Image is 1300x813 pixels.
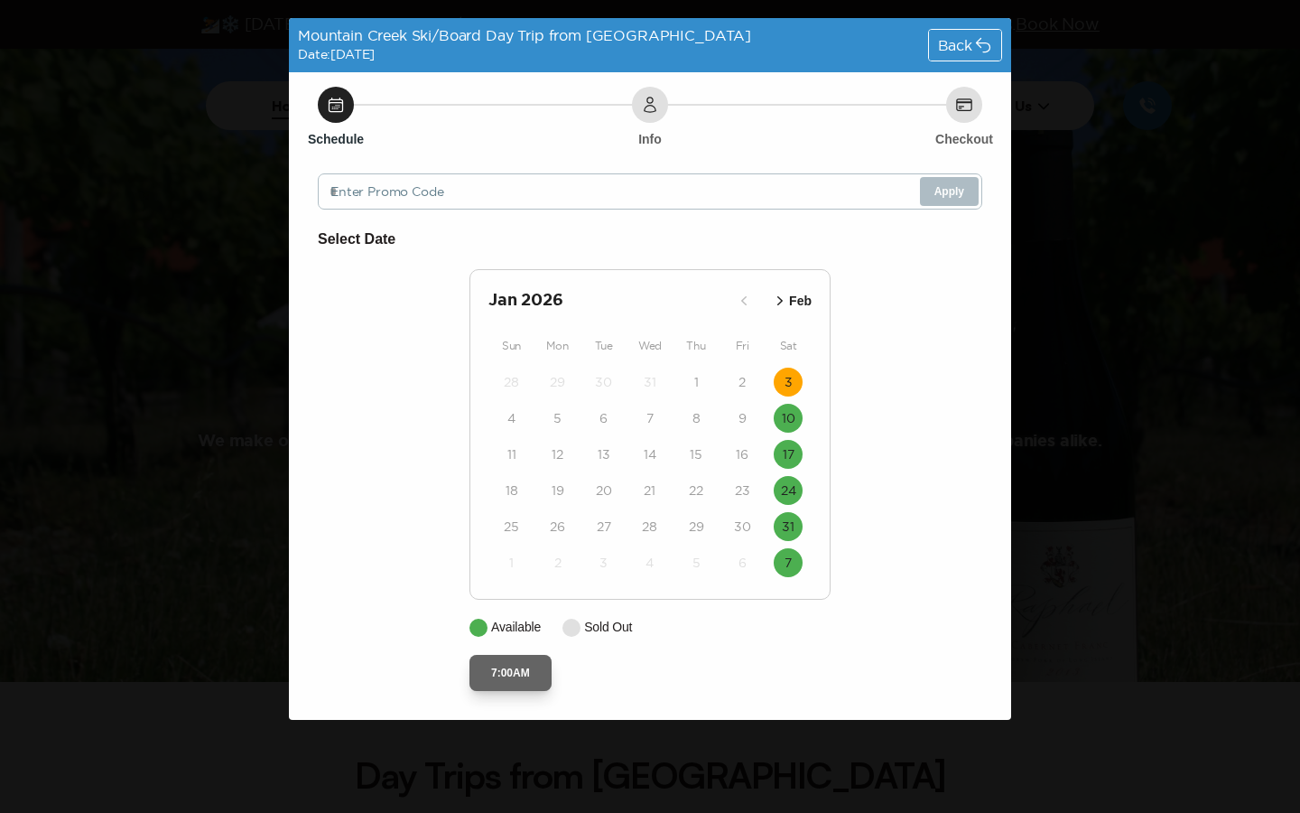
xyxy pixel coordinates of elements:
[682,368,710,397] button: 1
[552,481,564,500] time: 19
[497,368,526,397] button: 28
[497,512,526,541] button: 25
[682,548,710,577] button: 5
[497,404,526,433] button: 4
[682,476,710,505] button: 22
[595,373,612,391] time: 30
[728,512,757,541] button: 30
[543,440,572,469] button: 12
[738,409,747,427] time: 9
[596,481,612,500] time: 20
[590,476,618,505] button: 20
[720,335,766,357] div: Fri
[645,554,654,572] time: 4
[782,518,794,536] time: 31
[783,445,794,463] time: 17
[550,518,565,536] time: 26
[728,476,757,505] button: 23
[642,518,657,536] time: 28
[504,518,519,536] time: 25
[682,440,710,469] button: 15
[599,554,608,572] time: 3
[636,404,664,433] button: 7
[636,512,664,541] button: 28
[298,27,751,43] span: Mountain Creek Ski/Board Day Trip from [GEOGRAPHIC_DATA]
[597,518,611,536] time: 27
[590,404,618,433] button: 6
[507,409,515,427] time: 4
[728,368,757,397] button: 2
[553,409,562,427] time: 5
[694,373,699,391] time: 1
[318,228,982,251] h6: Select Date
[497,476,526,505] button: 18
[554,554,562,572] time: 2
[766,335,812,357] div: Sat
[590,368,618,397] button: 30
[543,512,572,541] button: 26
[644,445,656,463] time: 14
[774,368,803,397] button: 3
[673,335,720,357] div: Thu
[507,445,516,463] time: 11
[598,445,610,463] time: 13
[491,618,541,637] p: Available
[736,445,748,463] time: 16
[584,618,632,637] p: Sold Out
[534,335,580,357] div: Mon
[782,409,795,427] time: 10
[543,404,572,433] button: 5
[590,548,618,577] button: 3
[692,409,701,427] time: 8
[590,440,618,469] button: 13
[636,368,664,397] button: 31
[646,409,654,427] time: 7
[774,440,803,469] button: 17
[774,476,803,505] button: 24
[497,548,526,577] button: 1
[735,481,750,500] time: 23
[728,404,757,433] button: 9
[682,404,710,433] button: 8
[690,445,702,463] time: 15
[543,476,572,505] button: 19
[692,554,701,572] time: 5
[504,373,519,391] time: 28
[774,404,803,433] button: 10
[308,130,364,148] h6: Schedule
[543,368,572,397] button: 29
[774,512,803,541] button: 31
[552,445,563,463] time: 12
[738,373,746,391] time: 2
[781,481,796,500] time: 24
[785,554,792,572] time: 7
[636,440,664,469] button: 14
[488,288,729,313] h2: Jan 2026
[644,373,656,391] time: 31
[689,481,703,500] time: 22
[627,335,673,357] div: Wed
[599,409,608,427] time: 6
[774,548,803,577] button: 7
[728,548,757,577] button: 6
[738,554,747,572] time: 6
[506,481,518,500] time: 18
[497,440,526,469] button: 11
[689,518,704,536] time: 29
[766,286,817,316] button: Feb
[636,476,664,505] button: 21
[638,130,662,148] h6: Info
[789,292,812,311] p: Feb
[785,373,793,391] time: 3
[590,512,618,541] button: 27
[298,47,375,61] span: Date: [DATE]
[580,335,627,357] div: Tue
[682,512,710,541] button: 29
[728,440,757,469] button: 16
[935,130,993,148] h6: Checkout
[644,481,655,500] time: 21
[469,655,552,691] button: 7:00AM
[509,554,514,572] time: 1
[734,518,751,536] time: 30
[938,38,972,52] span: Back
